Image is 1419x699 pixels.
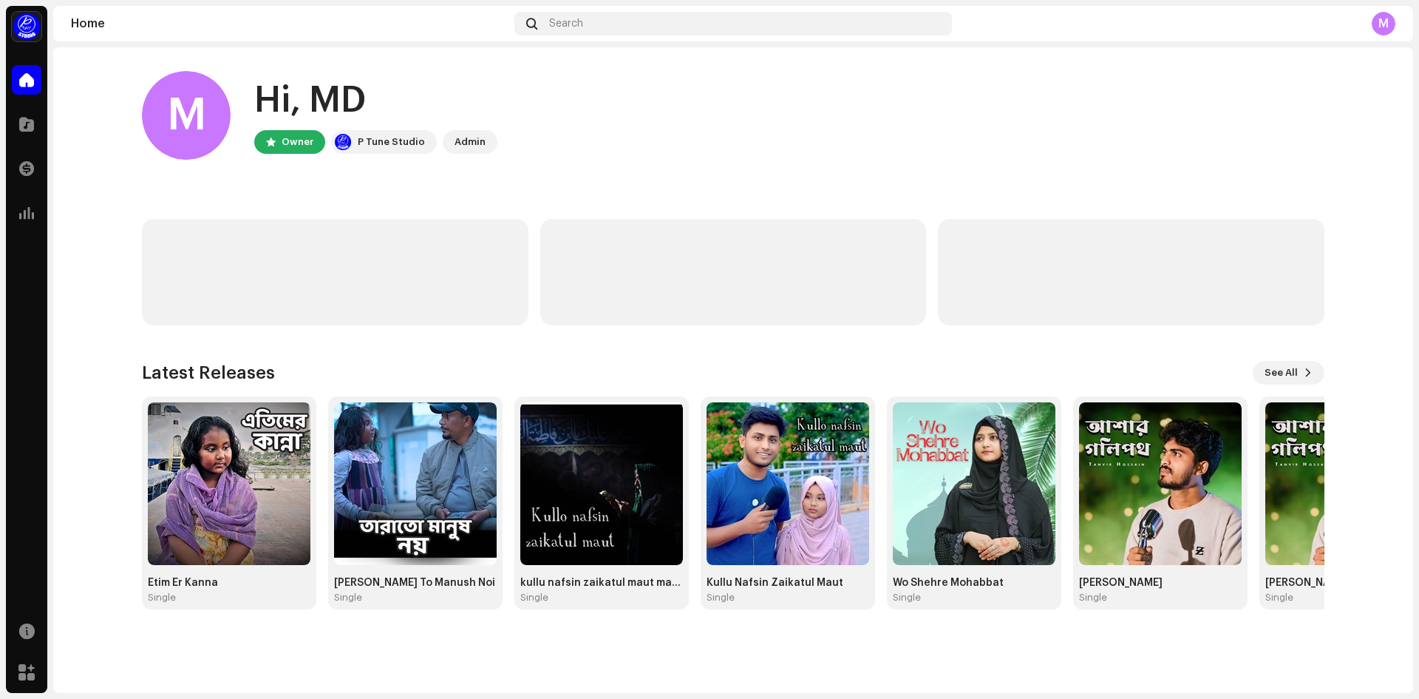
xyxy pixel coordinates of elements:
span: Search [549,18,583,30]
img: 3b282bb5-4cc8-46ec-a2f0-f03dd92729a0 [148,402,310,565]
div: Admin [455,133,486,151]
div: Wo Shehre Mohabbat [893,577,1055,589]
button: See All [1253,361,1324,385]
div: Etim Er Kanna [148,577,310,589]
div: P Tune Studio [358,133,425,151]
img: a1dd4b00-069a-4dd5-89ed-38fbdf7e908f [334,133,352,151]
div: Owner [282,133,313,151]
img: 7f93b8a2-5bdf-4ff2-907b-e7cda55df17a [334,402,497,565]
img: 2aa85434-9d96-4355-a2a8-fcb986f14c6b [1079,402,1242,565]
div: Single [520,592,548,604]
div: [PERSON_NAME] To Manush Noi [334,577,497,589]
img: 0d6f7ddd-963e-4c0e-959e-9ec81fea5ece [707,402,869,565]
img: a1dd4b00-069a-4dd5-89ed-38fbdf7e908f [12,12,41,41]
div: Single [334,592,362,604]
div: Single [707,592,735,604]
img: 868d59a8-d0a4-4511-a961-23c4844bcae0 [520,402,683,565]
div: Single [148,592,176,604]
div: Single [893,592,921,604]
div: M [1372,12,1395,36]
div: Home [71,18,508,30]
div: M [142,71,231,160]
img: 0b5f451d-7774-4356-8079-7a155c3c3090 [893,402,1055,565]
div: Hi, MD [254,77,497,124]
div: [PERSON_NAME] [1079,577,1242,589]
div: Single [1265,592,1293,604]
span: See All [1265,358,1298,388]
h3: Latest Releases [142,361,275,385]
div: Single [1079,592,1107,604]
div: kullu nafsin zaikatul maut master.wav [520,577,683,589]
div: Kullu Nafsin Zaikatul Maut [707,577,869,589]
